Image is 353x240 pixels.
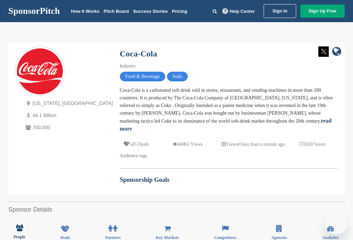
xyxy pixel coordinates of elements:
[8,7,60,16] a: SponsorPitch
[104,9,129,14] a: Pitch Board
[123,140,149,149] p: 545 Deals
[221,7,256,15] a: Help Center
[167,72,188,81] span: Soda
[120,175,338,185] h2: Sponsorship Goals
[120,62,338,70] div: Industry
[172,9,187,14] a: Pricing
[332,46,341,58] a: company link
[24,123,113,132] p: 700,000
[71,9,99,14] a: How It Works
[24,111,113,120] p: 44.1 Billion
[16,47,64,96] img: Sponsorpitch & Coca-Cola
[133,9,168,14] a: Success Stories
[318,46,329,57] img: Twitter white
[24,99,113,108] p: [US_STATE], [GEOGRAPHIC_DATA]
[173,140,203,149] p: 44061 Views
[120,152,338,160] div: Audience tags
[222,140,285,149] p: Viewed less than a minute ago
[325,212,347,234] iframe: Button to launch messaging window
[120,72,166,81] span: Food & Beverage
[300,5,345,18] a: Sign Up Free
[264,4,296,18] a: Sign In
[120,87,338,133] div: Coca-Cola is a carbonated soft drink sold in stores, restaurants, and vending machines in more th...
[300,140,325,149] p: 1020 Saves
[120,49,157,58] a: Coca-Cola
[8,205,345,214] h2: Sponsor Details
